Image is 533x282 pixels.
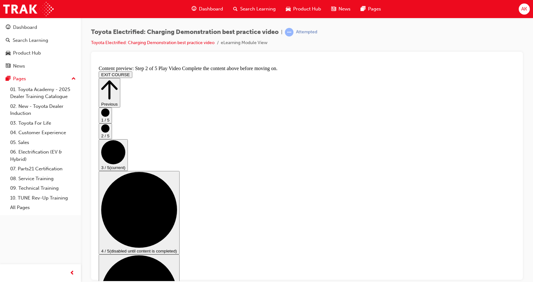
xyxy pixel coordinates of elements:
[3,3,419,8] div: Content preview: Step 2 of 5 Play Video Complete the content above before moving on.
[293,5,321,13] span: Product Hub
[8,128,78,138] a: 04. Customer Experience
[8,85,78,102] a: 01. Toyota Academy - 2025 Dealer Training Catalogue
[8,203,78,213] a: All Pages
[6,76,10,82] span: pages-icon
[3,15,24,44] button: Previous
[233,5,238,13] span: search-icon
[3,20,78,73] button: DashboardSearch LearningProduct HubNews
[240,5,276,13] span: Search Learning
[71,75,76,83] span: up-icon
[339,5,351,13] span: News
[91,40,214,45] a: Toyota Electrified: Charging Demonstration best practice video
[228,3,281,16] a: search-iconSearch Learning
[5,70,13,75] span: 2 / 5
[285,28,293,36] span: learningRecordVerb_ATTEMPT-icon
[281,29,282,36] span: |
[91,29,279,36] span: Toyota Electrified: Charging Demonstration best practice video
[6,38,10,43] span: search-icon
[5,186,13,190] span: 4 / 5
[3,47,78,59] a: Product Hub
[296,29,317,35] div: Attempted
[187,3,228,16] a: guage-iconDashboard
[3,73,78,85] button: Pages
[13,75,26,82] div: Pages
[13,49,41,57] div: Product Hub
[13,24,37,31] div: Dashboard
[3,35,78,46] a: Search Learning
[8,138,78,148] a: 05. Sales
[6,63,10,69] span: news-icon
[8,174,78,184] a: 08. Service Training
[331,5,336,13] span: news-icon
[519,3,530,15] button: AK
[3,108,83,191] button: 4 / 5(disabled until content is completed)
[356,3,386,16] a: pages-iconPages
[3,60,16,76] button: 2 / 5
[8,164,78,174] a: 07. Parts21 Certification
[13,62,25,70] div: News
[286,5,291,13] span: car-icon
[3,22,78,33] a: Dashboard
[3,8,36,15] button: EXIT COURSE
[5,55,13,59] span: 1 / 5
[13,37,48,44] div: Search Learning
[221,39,267,47] li: eLearning Module View
[8,193,78,203] a: 10. TUNE Rev-Up Training
[8,118,78,128] a: 03. Toyota For Life
[368,5,381,13] span: Pages
[8,183,78,193] a: 09. Technical Training
[521,5,527,13] span: AK
[326,3,356,16] a: news-iconNews
[3,60,78,72] a: News
[3,76,32,108] button: 3 / 5(current)
[3,2,54,16] img: Trak
[199,5,223,13] span: Dashboard
[281,3,326,16] a: car-iconProduct Hub
[192,5,196,13] span: guage-icon
[6,25,10,30] span: guage-icon
[8,102,78,118] a: 02. New - Toyota Dealer Induction
[5,102,13,107] span: 3 / 5
[8,147,78,164] a: 06. Electrification (EV & Hybrid)
[70,269,75,277] span: prev-icon
[361,5,365,13] span: pages-icon
[3,44,16,60] button: 1 / 5
[5,39,22,43] span: Previous
[6,50,10,56] span: car-icon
